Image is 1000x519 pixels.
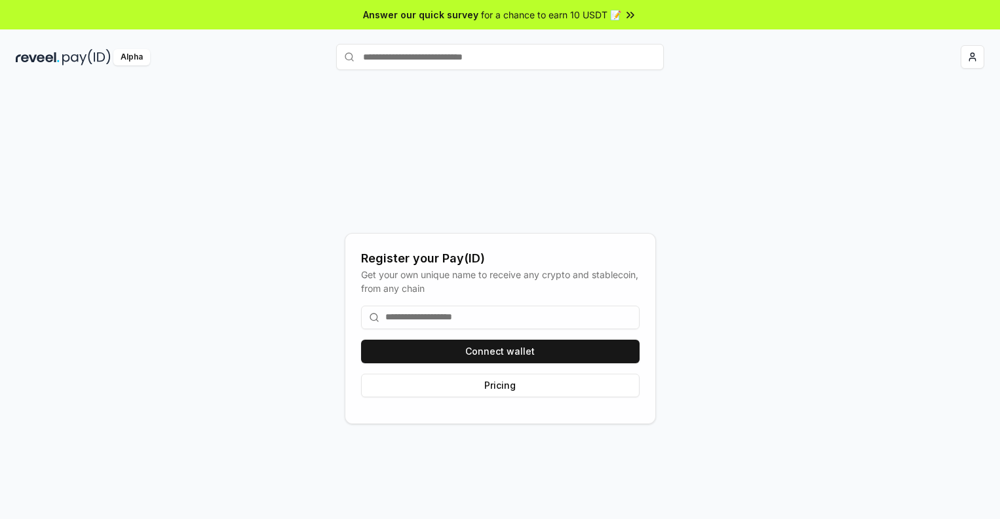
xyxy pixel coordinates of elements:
img: pay_id [62,49,111,65]
div: Get your own unique name to receive any crypto and stablecoin, from any chain [361,268,640,295]
button: Pricing [361,374,640,397]
button: Connect wallet [361,340,640,363]
div: Register your Pay(ID) [361,249,640,268]
span: for a chance to earn 10 USDT 📝 [481,8,621,22]
span: Answer our quick survey [363,8,478,22]
img: reveel_dark [16,49,60,65]
div: Alpha [113,49,150,65]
